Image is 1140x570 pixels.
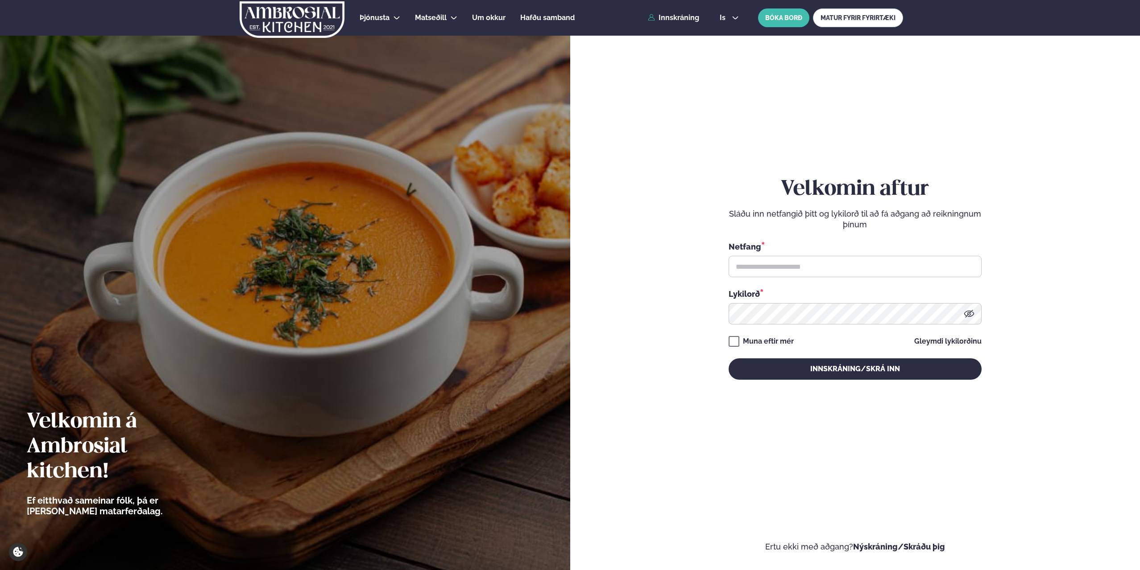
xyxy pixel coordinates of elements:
[472,13,506,22] span: Um okkur
[713,14,746,21] button: is
[729,358,982,380] button: Innskráning/Skrá inn
[9,543,27,561] a: Cookie settings
[360,12,390,23] a: Þjónusta
[27,410,212,484] h2: Velkomin á Ambrosial kitchen!
[27,495,212,517] p: Ef eitthvað sameinar fólk, þá er [PERSON_NAME] matarferðalag.
[914,338,982,345] a: Gleymdi lykilorðinu
[597,541,1114,552] p: Ertu ekki með aðgang?
[720,14,728,21] span: is
[729,241,982,252] div: Netfang
[648,14,699,22] a: Innskráning
[472,12,506,23] a: Um okkur
[415,12,447,23] a: Matseðill
[729,288,982,299] div: Lykilorð
[415,13,447,22] span: Matseðill
[813,8,903,27] a: MATUR FYRIR FYRIRTÆKI
[729,209,982,230] p: Sláðu inn netfangið þitt og lykilorð til að fá aðgang að reikningnum þínum
[520,13,575,22] span: Hafðu samband
[758,8,809,27] button: BÓKA BORÐ
[853,542,945,551] a: Nýskráning/Skráðu þig
[729,177,982,202] h2: Velkomin aftur
[360,13,390,22] span: Þjónusta
[520,12,575,23] a: Hafðu samband
[239,1,345,38] img: logo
